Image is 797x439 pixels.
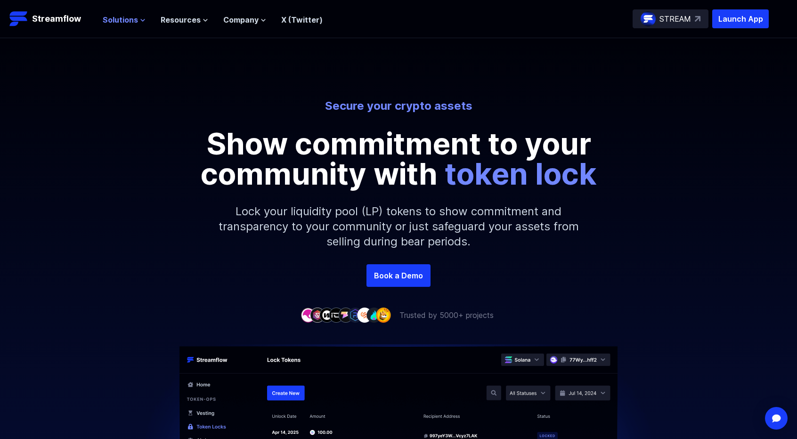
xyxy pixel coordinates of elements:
p: Lock your liquidity pool (LP) tokens to show commitment and transparency to your community or jus... [196,189,601,264]
a: Streamflow [9,9,93,28]
button: Launch App [712,9,769,28]
span: Resources [161,14,201,25]
button: Solutions [103,14,146,25]
img: company-6 [348,308,363,322]
p: Show commitment to your community with [187,129,610,189]
button: Resources [161,14,208,25]
img: company-1 [301,308,316,322]
span: Solutions [103,14,138,25]
a: STREAM [633,9,708,28]
img: top-right-arrow.svg [695,16,700,22]
img: company-7 [357,308,372,322]
img: company-9 [376,308,391,322]
img: Streamflow Logo [9,9,28,28]
img: company-4 [329,308,344,322]
span: token lock [445,155,597,192]
div: Open Intercom Messenger [765,407,788,430]
img: streamflow-logo-circle.png [641,11,656,26]
a: Book a Demo [366,264,431,287]
span: Company [223,14,259,25]
p: STREAM [659,13,691,24]
button: Company [223,14,266,25]
p: Trusted by 5000+ projects [399,309,494,321]
img: company-8 [366,308,382,322]
p: Secure your crypto assets [138,98,659,114]
img: company-5 [338,308,353,322]
p: Streamflow [32,12,81,25]
a: X (Twitter) [281,15,323,24]
img: company-2 [310,308,325,322]
img: company-3 [319,308,334,322]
